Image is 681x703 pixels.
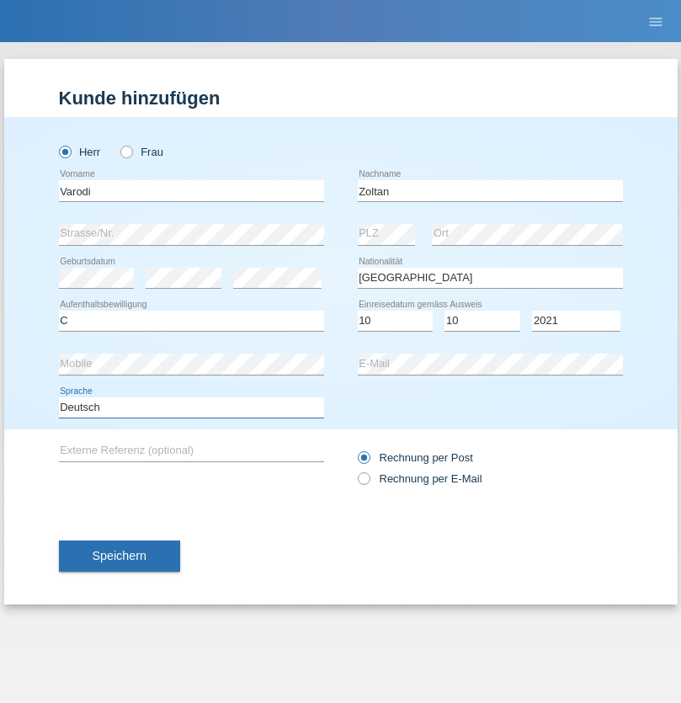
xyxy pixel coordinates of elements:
[358,451,369,472] input: Rechnung per Post
[358,451,473,464] label: Rechnung per Post
[93,549,146,562] span: Speichern
[647,13,664,30] i: menu
[59,146,70,157] input: Herr
[59,146,101,158] label: Herr
[120,146,131,157] input: Frau
[358,472,482,485] label: Rechnung per E-Mail
[120,146,163,158] label: Frau
[358,472,369,493] input: Rechnung per E-Mail
[59,541,180,573] button: Speichern
[59,88,623,109] h1: Kunde hinzufügen
[639,16,673,26] a: menu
